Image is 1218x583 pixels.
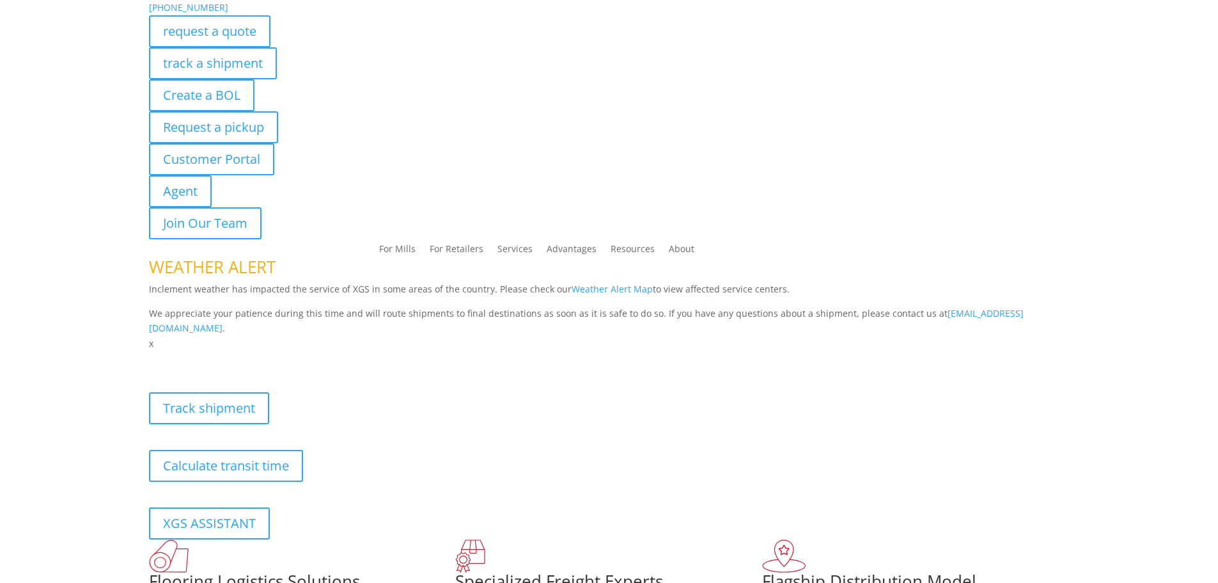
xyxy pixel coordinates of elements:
img: xgs-icon-flagship-distribution-model-red [762,539,806,573]
a: Join Our Team [149,207,262,239]
img: xgs-icon-focused-on-flooring-red [455,539,485,573]
a: Calculate transit time [149,450,303,482]
a: Advantages [547,244,597,259]
a: Weather Alert Map [572,283,653,295]
p: Inclement weather has impacted the service of XGS in some areas of the country. Please check our ... [149,282,1070,306]
a: For Retailers [430,244,483,259]
a: Request a pickup [149,111,278,143]
a: request a quote [149,15,270,47]
a: XGS ASSISTANT [149,507,270,539]
span: WEATHER ALERT [149,255,276,278]
a: Resources [611,244,655,259]
img: xgs-icon-total-supply-chain-intelligence-red [149,539,189,573]
a: About [669,244,694,259]
a: Create a BOL [149,79,254,111]
a: For Mills [379,244,416,259]
a: [PHONE_NUMBER] [149,1,228,13]
p: x [149,336,1070,351]
b: Visibility, transparency, and control for your entire supply chain. [149,353,434,365]
a: Services [497,244,533,259]
a: Track shipment [149,392,269,424]
a: Customer Portal [149,143,274,175]
p: We appreciate your patience during this time and will route shipments to final destinations as so... [149,306,1070,337]
a: track a shipment [149,47,277,79]
a: Agent [149,175,212,207]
